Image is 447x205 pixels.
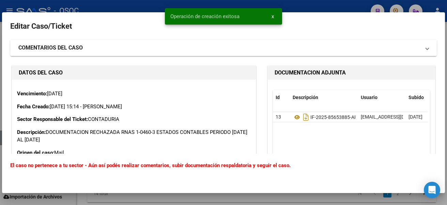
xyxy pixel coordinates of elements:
[424,182,440,198] div: Open Intercom Messenger
[276,113,287,121] div: 13
[358,90,406,105] datatable-header-cell: Usuario
[17,103,251,111] p: [DATE] 15:14 - [PERSON_NAME]
[170,13,240,20] span: Operación de creación exitosa
[17,128,251,144] p: DOCUMENTACION RECHAZADA RNAS 1-0460-3 ESTADOS CONTABLES PERIODO [DATE] AL [DATE]
[17,115,251,123] p: CONTADURIA
[19,69,63,76] strong: DATOS DEL CASO
[10,20,437,33] h2: Editar Caso/Ticket
[17,116,88,122] strong: Sector Responsable del Ticket:
[272,13,274,19] span: x
[310,114,393,120] span: IF-2025-85653885-APN-SCEFASS#SSS
[406,90,440,105] datatable-header-cell: Subido
[266,10,279,23] button: x
[273,90,290,105] datatable-header-cell: Id
[293,95,318,100] span: Descripción
[17,149,251,157] p: Mail
[17,129,46,135] strong: Descripción:
[290,90,358,105] datatable-header-cell: Descripción
[275,69,428,77] h1: DOCUMENTACION ADJUNTA
[18,44,83,52] strong: COMENTARIOS DEL CASO
[409,95,424,100] span: Subido
[10,162,291,168] b: El caso no pertenece a tu sector - Aún así podés realizar comentarios, subir documentación respal...
[276,95,280,100] span: Id
[302,112,310,123] i: Descargar documento
[10,40,437,56] mat-expansion-panel-header: COMENTARIOS DEL CASO
[17,104,50,110] strong: Fecha Creado:
[17,150,54,156] strong: Origen del caso:
[17,91,47,97] strong: Vencimiento:
[409,114,422,120] span: [DATE]
[361,95,377,100] span: Usuario
[17,90,251,98] p: [DATE]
